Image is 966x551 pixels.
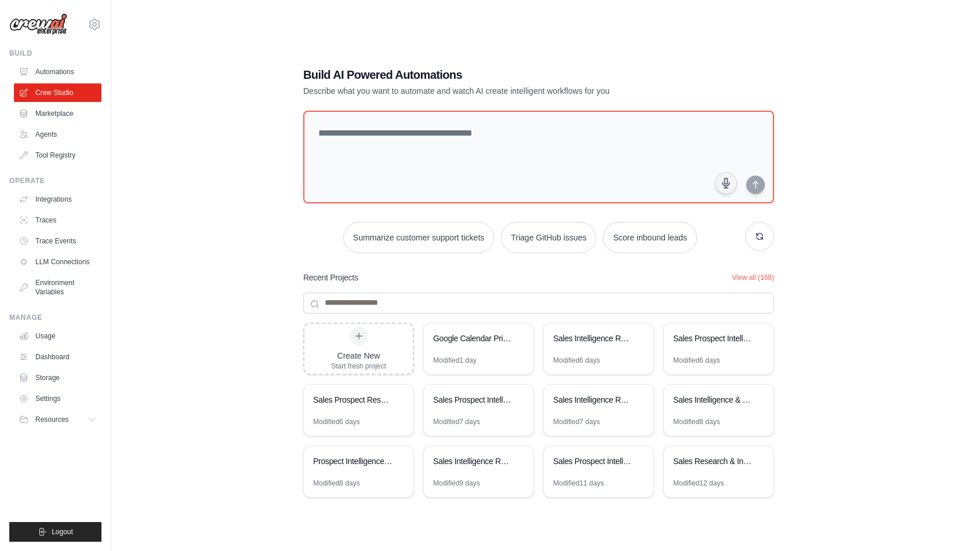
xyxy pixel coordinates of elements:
div: Sales Intelligence Research Assistant [553,333,633,344]
div: Manage [9,313,101,322]
div: Sales Intelligence Research Automation [433,455,513,467]
a: Trace Events [14,232,101,250]
h3: Recent Projects [303,272,358,283]
div: Sales Intelligence & Prospect Research Automation [673,394,753,406]
a: Usage [14,327,101,345]
div: Modified 12 days [673,479,724,488]
div: Modified 11 days [553,479,604,488]
button: Score inbound leads [603,222,697,253]
button: Get new suggestions [745,222,774,251]
div: Modified 7 days [553,417,600,426]
div: Sales Prospect Intelligence System [433,394,513,406]
div: Prospect Intelligence & Sales Preparation [313,455,393,467]
p: Describe what you want to automate and watch AI create intelligent workflows for you [303,85,693,97]
div: Start fresh project [331,362,386,371]
div: Build [9,49,101,58]
a: Tool Registry [14,146,101,165]
a: Traces [14,211,101,229]
div: Modified 6 days [673,356,720,365]
div: Modified 6 days [553,356,600,365]
button: Click to speak your automation idea [715,172,737,194]
div: Modified 8 days [313,479,360,488]
div: Sales Research & Intelligence Automation [673,455,753,467]
div: Modified 6 days [313,417,360,426]
div: Sales Prospect Intelligence Automation [673,333,753,344]
a: LLM Connections [14,253,101,271]
a: Environment Variables [14,273,101,301]
div: Modified 8 days [673,417,720,426]
a: Agents [14,125,101,144]
div: Operate [9,176,101,185]
a: Crew Studio [14,83,101,102]
a: Integrations [14,190,101,209]
div: Create New [331,350,386,362]
div: Sales Prospect Research & Strategy [313,394,393,406]
div: Modified 1 day [433,356,477,365]
div: Google Calendar Priority Manager [433,333,513,344]
h1: Build AI Powered Automations [303,67,693,83]
div: Sales Prospect Intelligence [553,455,633,467]
span: Resources [35,415,68,424]
div: Modified 7 days [433,417,480,426]
button: Logout [9,522,101,542]
div: Sales Intelligence Research Automation [553,394,633,406]
span: Logout [52,527,73,537]
button: Triage GitHub issues [501,222,596,253]
a: Automations [14,63,101,81]
button: Summarize customer support tickets [343,222,494,253]
button: Resources [14,410,101,429]
a: Storage [14,368,101,387]
a: Settings [14,389,101,408]
a: Dashboard [14,348,101,366]
button: View all (168) [732,273,774,282]
div: Modified 9 days [433,479,480,488]
a: Marketplace [14,104,101,123]
img: Logo [9,13,67,35]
